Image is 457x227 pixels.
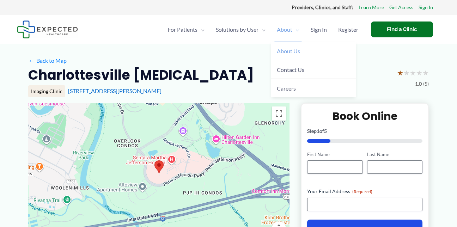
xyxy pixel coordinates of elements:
[292,17,299,42] span: Menu Toggle
[292,4,353,10] strong: Providers, Clinics, and Staff:
[324,128,327,134] span: 5
[422,66,429,79] span: ★
[410,66,416,79] span: ★
[258,17,266,42] span: Menu Toggle
[28,85,65,97] div: Imaging Clinic
[28,55,67,66] a: ←Back to Map
[271,17,305,42] a: AboutMenu Toggle
[367,151,422,158] label: Last Name
[68,87,162,94] a: [STREET_ADDRESS][PERSON_NAME]
[416,66,422,79] span: ★
[307,151,362,158] label: First Name
[333,17,364,42] a: Register
[271,79,356,97] a: Careers
[307,109,422,123] h2: Book Online
[216,17,258,42] span: Solutions by User
[277,48,300,54] span: About Us
[359,3,384,12] a: Learn More
[277,66,304,73] span: Contact Us
[28,66,254,84] h2: Charlottesville [MEDICAL_DATA]
[28,57,35,64] span: ←
[352,189,372,194] span: (Required)
[210,17,271,42] a: Solutions by UserMenu Toggle
[389,3,413,12] a: Get Access
[307,188,422,195] label: Your Email Address
[162,17,364,42] nav: Primary Site Navigation
[277,17,292,42] span: About
[271,60,356,79] a: Contact Us
[277,85,296,92] span: Careers
[168,17,197,42] span: For Patients
[271,42,356,61] a: About Us
[397,66,403,79] span: ★
[338,17,358,42] span: Register
[311,17,327,42] span: Sign In
[415,79,422,88] span: 1.0
[162,17,210,42] a: For PatientsMenu Toggle
[272,106,286,121] button: Toggle fullscreen view
[371,22,433,37] a: Find a Clinic
[423,79,429,88] span: (5)
[317,128,319,134] span: 1
[307,129,422,134] p: Step of
[403,66,410,79] span: ★
[419,3,433,12] a: Sign In
[305,17,333,42] a: Sign In
[197,17,205,42] span: Menu Toggle
[17,20,78,38] img: Expected Healthcare Logo - side, dark font, small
